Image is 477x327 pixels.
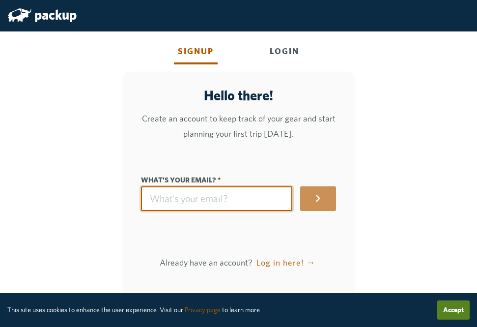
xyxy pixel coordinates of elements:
[141,250,337,275] p: Already have an account?
[141,186,292,211] input: What's your email?
[437,300,470,320] button: Accept cookies
[174,39,218,64] div: Signup
[254,250,317,275] button: Log in here! →
[141,174,292,186] label: What's your email?
[141,111,337,142] p: Create an account to keep track of your gear and start planning your first trip [DATE].
[185,306,221,314] a: Privacy page
[7,306,261,314] small: This site uses cookies to enhance the user experience. Visit our to learn more.
[8,8,77,25] a: packup
[141,88,337,103] h2: Hello there!
[266,39,303,64] div: Login
[34,6,77,23] span: packup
